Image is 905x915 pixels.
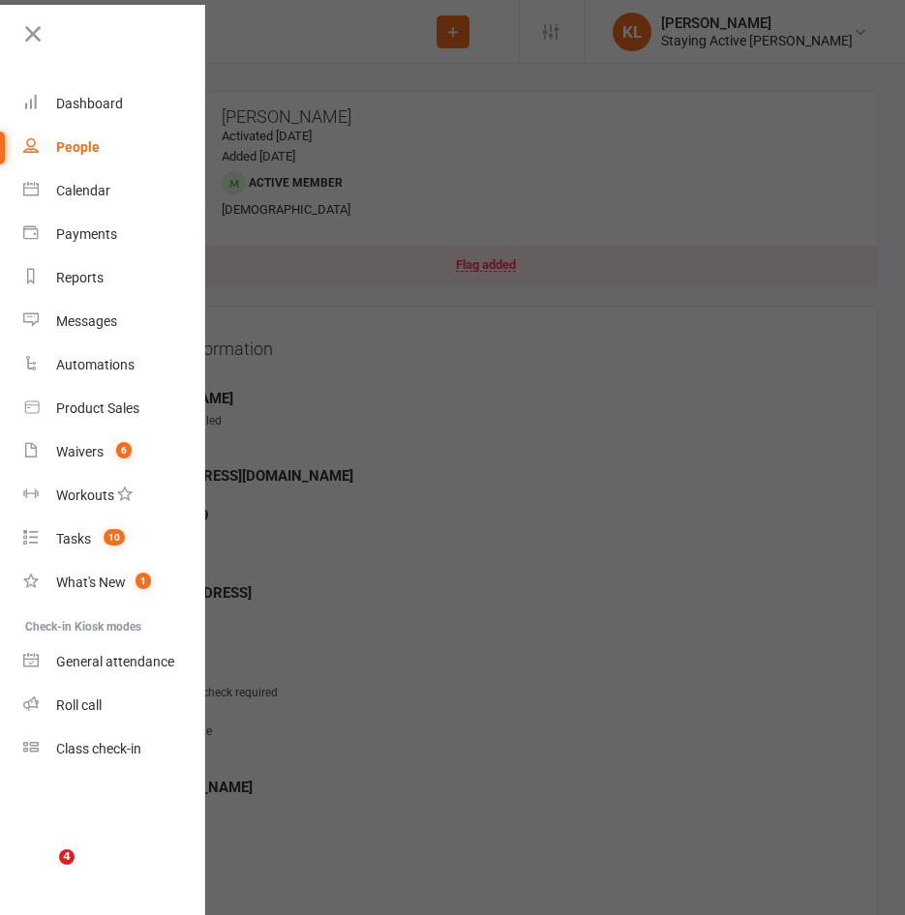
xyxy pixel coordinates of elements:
a: What's New1 [23,561,206,605]
span: 1 [136,573,151,589]
a: Waivers 6 [23,430,206,474]
a: Workouts [23,474,206,517]
a: Dashboard [23,82,206,126]
a: Automations [23,343,206,387]
iframe: Intercom live chat [19,849,66,896]
div: Product Sales [56,400,139,416]
a: Calendar [23,169,206,213]
a: Messages [23,300,206,343]
div: Payments [56,226,117,242]
div: Dashboard [56,96,123,111]
div: Class check-in [56,741,141,756]
div: Tasks [56,531,91,546]
div: Waivers [56,444,104,459]
div: Messages [56,313,117,329]
span: 4 [59,849,75,865]
a: Payments [23,213,206,256]
div: Automations [56,357,135,372]
div: What's New [56,575,126,590]
div: Roll call [56,697,102,713]
div: General attendance [56,654,174,669]
span: 10 [104,529,125,546]
a: Tasks 10 [23,517,206,561]
a: Roll call [23,684,206,727]
a: Class kiosk mode [23,727,206,771]
a: General attendance kiosk mode [23,640,206,684]
a: People [23,126,206,169]
div: Reports [56,270,104,285]
span: 6 [116,442,132,458]
a: Product Sales [23,387,206,430]
a: Reports [23,256,206,300]
div: Workouts [56,487,114,503]
div: People [56,139,100,155]
div: Calendar [56,183,110,198]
